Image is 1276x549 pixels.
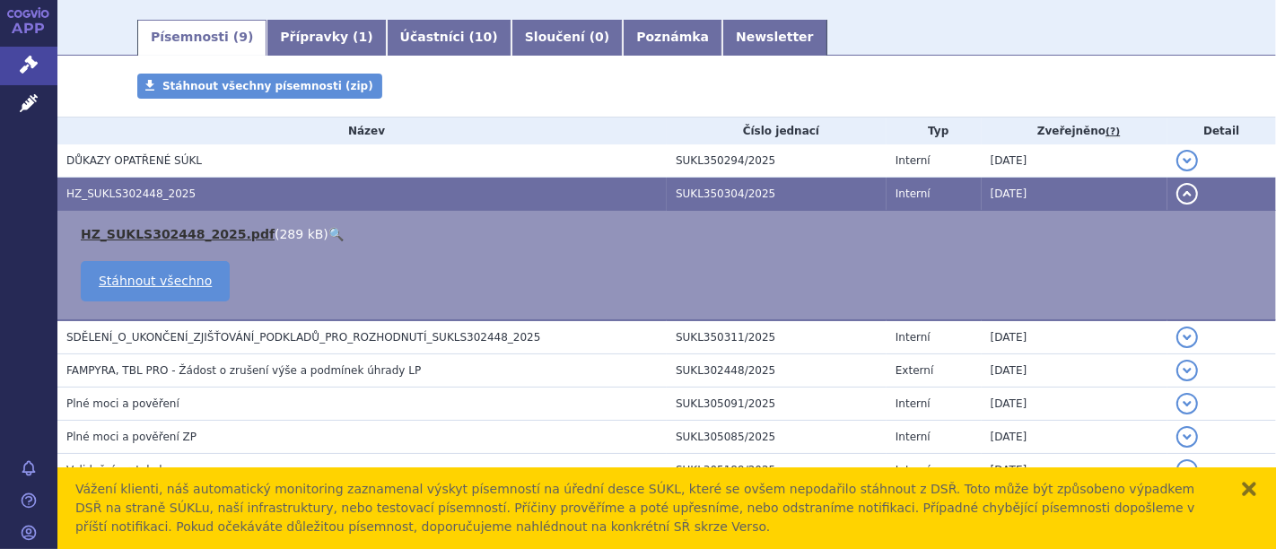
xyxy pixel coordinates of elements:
[1167,118,1276,144] th: Detail
[1176,327,1198,348] button: detail
[722,20,827,56] a: Newsletter
[667,320,887,354] td: SUKL350311/2025
[896,331,931,344] span: Interní
[267,20,386,56] a: Přípravky (1)
[982,144,1167,178] td: [DATE]
[623,20,722,56] a: Poznámka
[982,421,1167,454] td: [DATE]
[595,30,604,44] span: 0
[1176,360,1198,381] button: detail
[66,464,162,476] span: Validační protokol
[1240,480,1258,498] button: zavřít
[66,331,540,344] span: SDĚLENÍ_O_UKONČENÍ_ZJIŠŤOVÁNÍ_PODKLADŮ_PRO_ROZHODNUTÍ_SUKLS302448_2025
[982,388,1167,421] td: [DATE]
[57,118,667,144] th: Název
[1106,126,1120,138] abbr: (?)
[667,388,887,421] td: SUKL305091/2025
[137,20,267,56] a: Písemnosti (9)
[667,118,887,144] th: Číslo jednací
[667,178,887,211] td: SUKL350304/2025
[1176,183,1198,205] button: detail
[328,227,344,241] a: 🔍
[982,354,1167,388] td: [DATE]
[667,421,887,454] td: SUKL305085/2025
[1176,150,1198,171] button: detail
[896,364,933,377] span: Externí
[982,454,1167,487] td: [DATE]
[1176,393,1198,414] button: detail
[81,225,1258,243] li: ( )
[66,397,179,410] span: Plné moci a pověření
[1176,426,1198,448] button: detail
[896,397,931,410] span: Interní
[982,178,1167,211] td: [DATE]
[982,118,1167,144] th: Zveřejněno
[667,454,887,487] td: SUKL305189/2025
[896,431,931,443] span: Interní
[66,364,421,377] span: FAMPYRA, TBL PRO - Žádost o zrušení výše a podmínek úhrady LP
[887,118,982,144] th: Typ
[137,74,382,99] a: Stáhnout všechny písemnosti (zip)
[667,144,887,178] td: SUKL350294/2025
[359,30,368,44] span: 1
[280,227,324,241] span: 289 kB
[162,80,373,92] span: Stáhnout všechny písemnosti (zip)
[982,320,1167,354] td: [DATE]
[896,187,931,200] span: Interní
[475,30,492,44] span: 10
[75,480,1222,536] div: Vážení klienti, náš automatický monitoring zaznamenal výskyt písemností na úřední desce SÚKL, kte...
[66,431,197,443] span: Plné moci a pověření ZP
[239,30,248,44] span: 9
[896,154,931,167] span: Interní
[66,187,196,200] span: HZ_SUKLS302448_2025
[667,354,887,388] td: SUKL302448/2025
[81,261,230,301] a: Stáhnout všechno
[1176,459,1198,481] button: detail
[896,464,931,476] span: Interní
[387,20,511,56] a: Účastníci (10)
[81,227,275,241] a: HZ_SUKLS302448_2025.pdf
[66,154,202,167] span: DŮKAZY OPATŘENÉ SÚKL
[511,20,623,56] a: Sloučení (0)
